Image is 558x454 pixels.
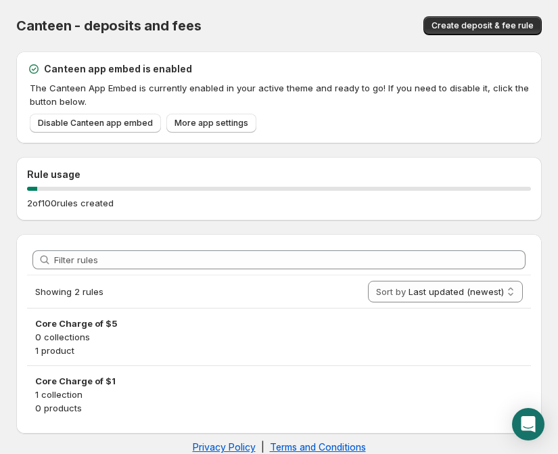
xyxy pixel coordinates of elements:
span: Showing 2 rules [35,286,103,297]
span: Create deposit & fee rule [432,20,534,31]
p: The Canteen App Embed is currently enabled in your active theme and ready to go! If you need to d... [30,81,531,108]
span: Disable Canteen app embed [38,118,153,129]
h3: Core Charge of $5 [35,317,523,330]
span: More app settings [175,118,248,129]
a: Terms and Conditions [270,441,366,453]
a: More app settings [166,114,256,133]
p: 1 product [35,344,523,357]
span: | [261,441,264,453]
a: Privacy Policy [193,441,256,453]
p: 0 products [35,401,523,415]
p: 2 of 100 rules created [27,196,114,210]
h2: Rule usage [27,168,531,181]
div: Open Intercom Messenger [512,408,544,440]
a: Disable Canteen app embed [30,114,161,133]
p: 1 collection [35,388,523,401]
input: Filter rules [54,250,526,269]
p: 0 collections [35,330,523,344]
h2: Canteen app embed is enabled [44,62,192,76]
button: Create deposit & fee rule [423,16,542,35]
h3: Core Charge of $1 [35,374,523,388]
span: Canteen - deposits and fees [16,18,202,34]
